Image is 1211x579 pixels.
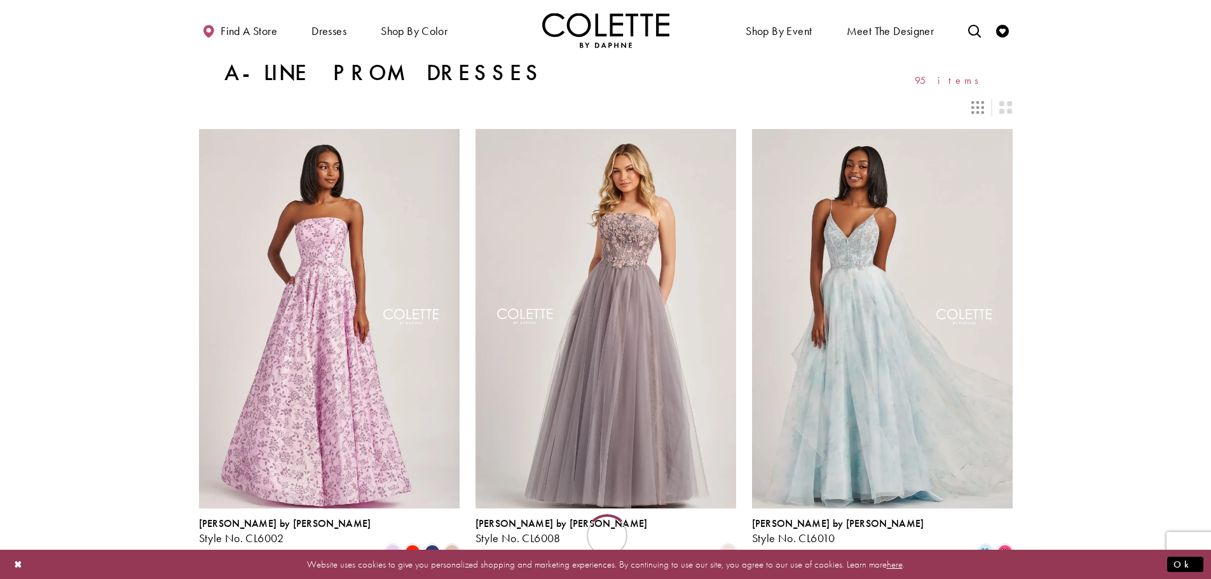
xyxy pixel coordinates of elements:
[847,25,934,37] span: Meet the designer
[887,557,903,570] a: here
[721,545,736,560] i: Platinum/Blush
[378,13,451,48] span: Shop by color
[381,25,448,37] span: Shop by color
[308,13,350,48] span: Dresses
[224,60,544,86] h1: A-Line Prom Dresses
[999,101,1012,114] span: Switch layout to 2 columns
[199,531,284,545] span: Style No. CL6002
[8,553,29,575] button: Close Dialog
[746,25,812,37] span: Shop By Event
[542,13,669,48] a: Visit Home Page
[199,518,371,545] div: Colette by Daphne Style No. CL6002
[444,545,460,560] i: Champagne
[405,545,420,560] i: Scarlet
[742,13,815,48] span: Shop By Event
[221,25,277,37] span: Find a store
[993,13,1012,48] a: Check Wishlist
[844,13,938,48] a: Meet the designer
[752,518,924,545] div: Colette by Daphne Style No. CL6010
[997,545,1013,560] i: Pink Floral
[476,129,736,508] a: Visit Colette by Daphne Style No. CL6008 Page
[385,545,400,560] i: Lilac
[1167,556,1203,572] button: Submit Dialog
[971,101,984,114] span: Switch layout to 3 columns
[199,517,371,530] span: [PERSON_NAME] by [PERSON_NAME]
[191,93,1020,121] div: Layout Controls
[752,517,924,530] span: [PERSON_NAME] by [PERSON_NAME]
[425,545,440,560] i: Navy Blue
[199,13,280,48] a: Find a store
[978,545,993,560] i: Light Blue Floral
[92,555,1119,573] p: Website uses cookies to give you personalized shopping and marketing experiences. By continuing t...
[752,531,835,545] span: Style No. CL6010
[476,518,648,545] div: Colette by Daphne Style No. CL6008
[915,75,987,86] span: 95 items
[199,129,460,508] a: Visit Colette by Daphne Style No. CL6002 Page
[311,25,346,37] span: Dresses
[965,13,984,48] a: Toggle search
[476,517,648,530] span: [PERSON_NAME] by [PERSON_NAME]
[752,129,1013,508] a: Visit Colette by Daphne Style No. CL6010 Page
[476,531,561,545] span: Style No. CL6008
[542,13,669,48] img: Colette by Daphne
